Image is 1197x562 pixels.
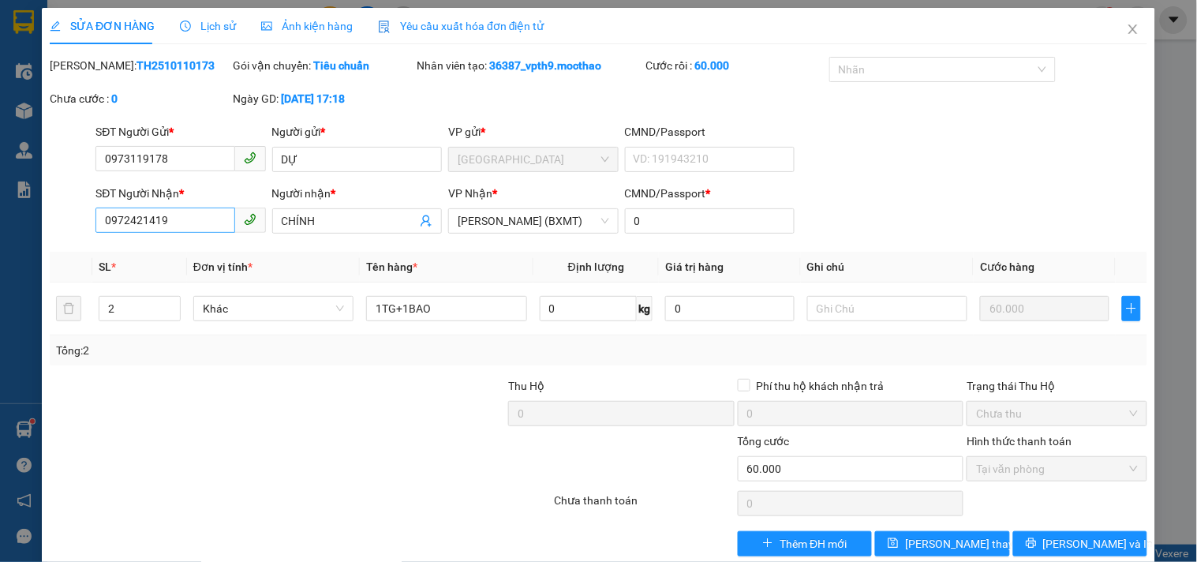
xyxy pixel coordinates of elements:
div: Chưa thanh toán [552,492,735,519]
button: plus [1122,296,1141,321]
div: VP gửi [448,123,618,140]
span: Thêm ĐH mới [780,535,847,553]
span: kg [637,296,653,321]
div: Người nhận [272,185,442,202]
b: 36387_vpth9.mocthao [489,59,601,72]
span: [PERSON_NAME] và In [1043,535,1154,553]
img: icon [378,21,391,33]
span: Lịch sử [180,20,236,32]
span: SL [99,260,111,273]
span: printer [1026,538,1037,550]
div: SĐT Người Gửi [95,123,265,140]
div: Tổng: 2 [56,342,463,359]
input: Ghi Chú [807,296,967,321]
b: TH2510110173 [137,59,215,72]
span: plus [1123,302,1140,315]
span: Tại văn phòng [976,457,1137,481]
input: VD: Bàn, Ghế [366,296,526,321]
span: Thu Hộ [508,380,544,392]
th: Ghi chú [801,252,974,283]
b: [DATE] 17:18 [282,92,346,105]
label: Hình thức thanh toán [967,435,1072,448]
span: Ảnh kiện hàng [261,20,353,32]
span: phone [244,152,256,164]
button: save[PERSON_NAME] thay đổi [875,531,1009,556]
div: [PERSON_NAME]: [50,57,230,74]
div: Ngày GD: [234,90,413,107]
span: user-add [420,215,432,227]
button: plusThêm ĐH mới [738,531,872,556]
span: plus [762,538,773,550]
span: Tuy Hòa [458,148,608,171]
span: save [888,538,899,550]
span: phone [244,213,256,226]
span: Tên hàng [366,260,417,273]
span: edit [50,21,61,32]
div: Trạng thái Thu Hộ [967,377,1147,395]
span: clock-circle [180,21,191,32]
button: delete [56,296,81,321]
span: [PERSON_NAME] thay đổi [905,535,1031,553]
div: Nhân viên tạo: [417,57,643,74]
span: Chưa thu [976,402,1137,425]
div: Gói vận chuyển: [234,57,413,74]
input: 0 [980,296,1109,321]
div: SĐT Người Nhận [95,185,265,202]
span: Đơn vị tính [193,260,252,273]
b: Tiêu chuẩn [314,59,370,72]
span: SỬA ĐƠN HÀNG [50,20,155,32]
span: close [1127,23,1139,36]
span: Giá trị hàng [665,260,724,273]
b: 0 [111,92,118,105]
span: Khác [203,297,344,320]
button: printer[PERSON_NAME] và In [1013,531,1147,556]
span: VP Nhận [448,187,492,200]
span: Yêu cầu xuất hóa đơn điện tử [378,20,544,32]
span: Định lượng [568,260,624,273]
b: 60.000 [695,59,730,72]
div: Người gửi [272,123,442,140]
button: Close [1111,8,1155,52]
span: Cước hàng [980,260,1034,273]
div: CMND/Passport [625,123,795,140]
div: Cước rồi : [646,57,826,74]
div: CMND/Passport [625,185,795,202]
span: Hồ Chí Minh (BXMT) [458,209,608,233]
span: Tổng cước [738,435,790,448]
div: Chưa cước : [50,90,230,107]
span: Phí thu hộ khách nhận trả [750,377,891,395]
span: picture [261,21,272,32]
